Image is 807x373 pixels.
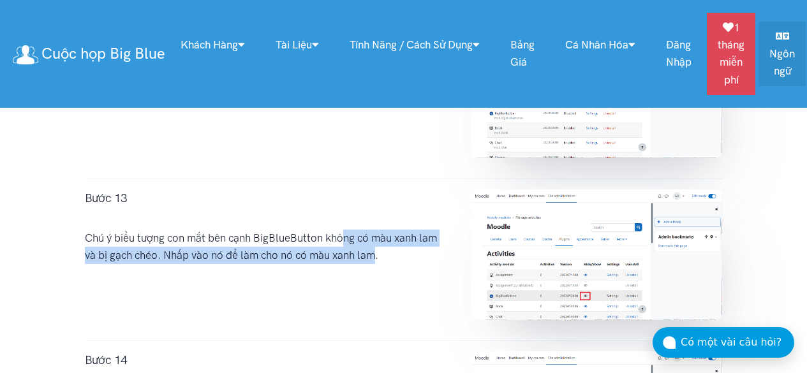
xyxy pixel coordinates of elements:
[707,13,755,95] a: 1 tháng miễn phí
[260,31,334,59] a: Tài liệu
[471,189,722,319] img: moodle4-setup-13.png
[681,334,794,351] div: Có một vài câu hỏi?
[495,31,550,76] a: Bảng giá
[334,31,495,59] a: Tính năng / Cách sử dụng
[72,189,459,330] div: Chú ý biểu tượng con mắt bên cạnh BigBlueButton không có màu xanh lam và bị gạch chéo. Nhấp vào n...
[165,31,260,59] a: Khách hàng
[651,31,707,76] a: Đăng nhập
[13,45,38,64] img: Logo
[13,40,165,68] a: Cuộc họp Big Blue
[85,351,447,369] h4: Bước 14
[759,22,806,87] a: Ngôn ngữ
[550,31,651,59] a: cá nhân hóa
[85,189,447,207] h4: Bước 13
[653,327,794,358] button: Có một vài câu hỏi?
